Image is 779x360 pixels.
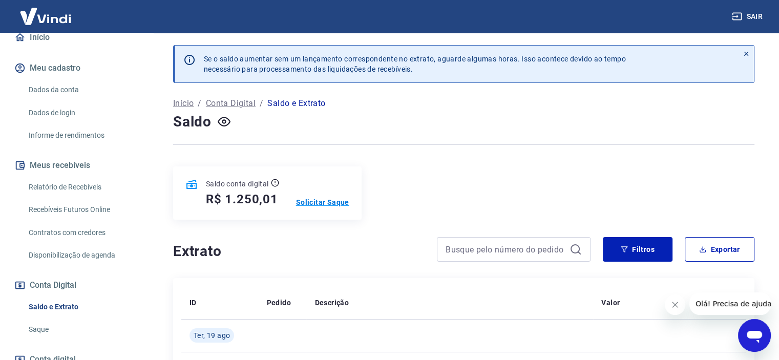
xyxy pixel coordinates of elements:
p: / [260,97,263,110]
p: Pedido [267,298,291,308]
a: Saldo e Extrato [25,297,141,317]
p: Descrição [314,298,349,308]
a: Disponibilização de agenda [25,245,141,266]
p: / [198,97,201,110]
iframe: Fechar mensagem [665,294,685,315]
h4: Extrato [173,241,425,262]
a: Início [12,26,141,49]
p: ID [190,298,197,308]
a: Início [173,97,194,110]
a: Relatório de Recebíveis [25,177,141,198]
a: Informe de rendimentos [25,125,141,146]
button: Exportar [685,237,754,262]
button: Filtros [603,237,672,262]
p: Saldo e Extrato [267,97,325,110]
p: Saldo conta digital [206,179,269,189]
h4: Saldo [173,112,212,132]
a: Saque [25,319,141,340]
iframe: Mensagem da empresa [689,292,771,315]
button: Meu cadastro [12,57,141,79]
h5: R$ 1.250,01 [206,191,278,207]
a: Dados da conta [25,79,141,100]
img: Vindi [12,1,79,32]
button: Meus recebíveis [12,154,141,177]
input: Busque pelo número do pedido [446,242,565,257]
p: Se o saldo aumentar sem um lançamento correspondente no extrato, aguarde algumas horas. Isso acon... [204,54,626,74]
button: Sair [730,7,767,26]
span: Ter, 19 ago [194,330,230,341]
p: Valor [601,298,620,308]
button: Conta Digital [12,274,141,297]
span: Olá! Precisa de ajuda? [6,7,86,15]
a: Dados de login [25,102,141,123]
a: Solicitar Saque [296,197,349,207]
a: Conta Digital [206,97,256,110]
iframe: Botão para abrir a janela de mensagens [738,319,771,352]
a: Recebíveis Futuros Online [25,199,141,220]
a: Contratos com credores [25,222,141,243]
